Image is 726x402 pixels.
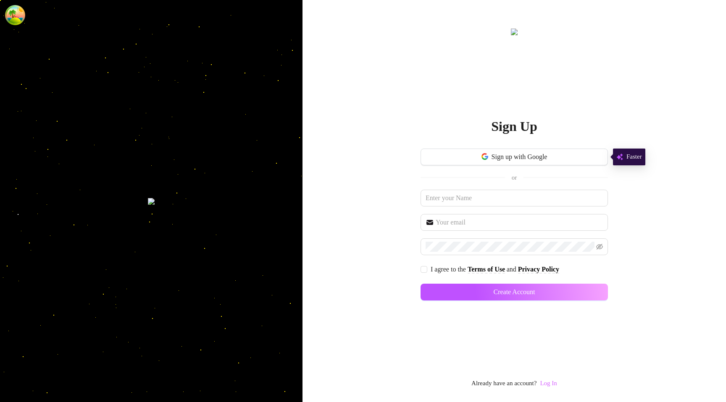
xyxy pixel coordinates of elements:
span: Already have an account? [471,379,537,389]
span: Sign up with Google [492,153,547,161]
strong: Privacy Policy [518,266,559,273]
span: or [512,174,517,181]
button: Open Tanstack query devtools [7,7,24,23]
img: logo.svg [511,29,518,35]
a: Log In [540,380,557,386]
button: Create Account [421,284,608,300]
a: Terms of Use [468,266,505,274]
input: Your email [436,217,603,227]
button: Sign up with Google [421,149,608,165]
img: signup-background.svg [148,198,155,205]
span: eye-invisible [596,243,603,250]
span: I agree to the [431,266,468,273]
strong: Terms of Use [468,266,505,273]
input: Enter your Name [421,190,608,206]
span: and [507,266,518,273]
img: svg%3e [616,152,623,162]
a: Log In [540,379,557,389]
h2: Sign Up [491,118,537,135]
span: Faster [626,152,642,162]
a: Privacy Policy [518,266,559,274]
span: Create Account [493,288,535,296]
